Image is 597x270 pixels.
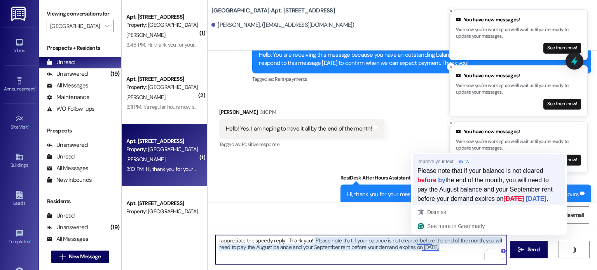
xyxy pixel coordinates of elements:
[4,36,35,57] a: Inbox
[30,238,31,243] span: •
[126,156,165,163] span: [PERSON_NAME]
[347,190,579,199] div: Hi, thank you for your message. Our team will get back to you [DATE] during regular office hours
[47,141,88,149] div: Unanswered
[456,128,581,136] div: You have new messages!
[510,241,548,258] button: Send
[411,174,429,182] div: 3:10 PM
[126,137,198,145] div: Apt. [STREET_ADDRESS]
[126,165,359,172] div: 3:10 PM: Hi, thank you for your message. Our team will get back to you [DATE] during regular offi...
[69,253,101,261] span: New Message
[50,20,101,32] input: All communities
[456,72,581,80] div: You have new messages!
[126,83,198,91] div: Property: [GEOGRAPHIC_DATA]
[126,31,165,38] span: [PERSON_NAME]
[447,119,455,127] button: Close toast
[59,254,65,260] i: 
[219,139,384,150] div: Tagged as:
[39,127,121,135] div: Prospects
[456,26,581,40] p: We know you're working, so we'll wait until you're ready to update your messages.
[211,7,335,15] b: [GEOGRAPHIC_DATA]: Apt. [STREET_ADDRESS]
[47,8,113,20] label: Viewing conversations for
[126,103,312,110] div: 3:11 PM: It's regular hours now so they should be getting back to me now not [DATE].
[527,246,539,254] span: Send
[47,223,88,232] div: Unanswered
[47,58,75,66] div: Unread
[4,227,35,248] a: Templates •
[126,94,165,101] span: [PERSON_NAME]
[447,7,455,15] button: Close toast
[105,23,109,29] i: 
[11,7,27,21] img: ResiDesk Logo
[126,41,361,48] div: 3:48 PM: Hi, thank you for your message. Our team will get back to you [DATE] during regular offi...
[4,112,35,133] a: Site Visit •
[447,63,455,71] button: Close toast
[456,138,581,152] p: We know you're working, so we'll wait until you're ready to update your messages.
[39,197,121,206] div: Residents
[47,235,88,243] div: All Messages
[258,108,276,116] div: 3:10 PM
[340,174,591,185] div: ResiDesk After Hours Assistant
[126,207,198,216] div: Property: [GEOGRAPHIC_DATA]
[215,235,506,264] textarea: To enrich screen reader interactions, please activate Accessibility in Grammarly extension settings
[456,16,581,24] div: You have new messages!
[126,75,198,83] div: Apt. [STREET_ADDRESS]
[456,82,581,96] p: We know you're working, so we'll wait until you're ready to update your messages.
[126,21,198,29] div: Property: [GEOGRAPHIC_DATA]
[252,73,591,85] div: Tagged as:
[226,125,372,133] div: Hello! Yes. I am hoping to have it all by the end of the month!
[47,164,88,172] div: All Messages
[242,141,279,148] span: Positive response
[47,93,89,101] div: Maintenance
[571,247,577,253] i: 
[219,108,384,119] div: [PERSON_NAME]
[126,13,198,21] div: Apt. [STREET_ADDRESS]
[108,68,121,80] div: (19)
[259,51,579,68] div: Hello. You are receiving this message because you have an outstanding balance of $1,499.03 with [...
[543,99,581,110] button: See them now!
[108,221,121,233] div: (19)
[126,199,198,207] div: Apt. [STREET_ADDRESS]
[47,82,88,90] div: All Messages
[51,251,109,263] button: New Message
[47,212,75,220] div: Unread
[28,123,29,129] span: •
[543,43,581,54] button: See them now!
[4,150,35,171] a: Buildings
[47,70,88,78] div: Unanswered
[47,176,92,184] div: New Inbounds
[211,21,354,29] div: [PERSON_NAME]. ([EMAIL_ADDRESS][DOMAIN_NAME])
[4,188,35,209] a: Leads
[47,105,94,113] div: WO Follow-ups
[35,85,36,91] span: •
[518,247,524,253] i: 
[39,44,121,52] div: Prospects + Residents
[47,153,75,161] div: Unread
[126,145,198,153] div: Property: [GEOGRAPHIC_DATA]
[275,76,307,82] span: Rent/payments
